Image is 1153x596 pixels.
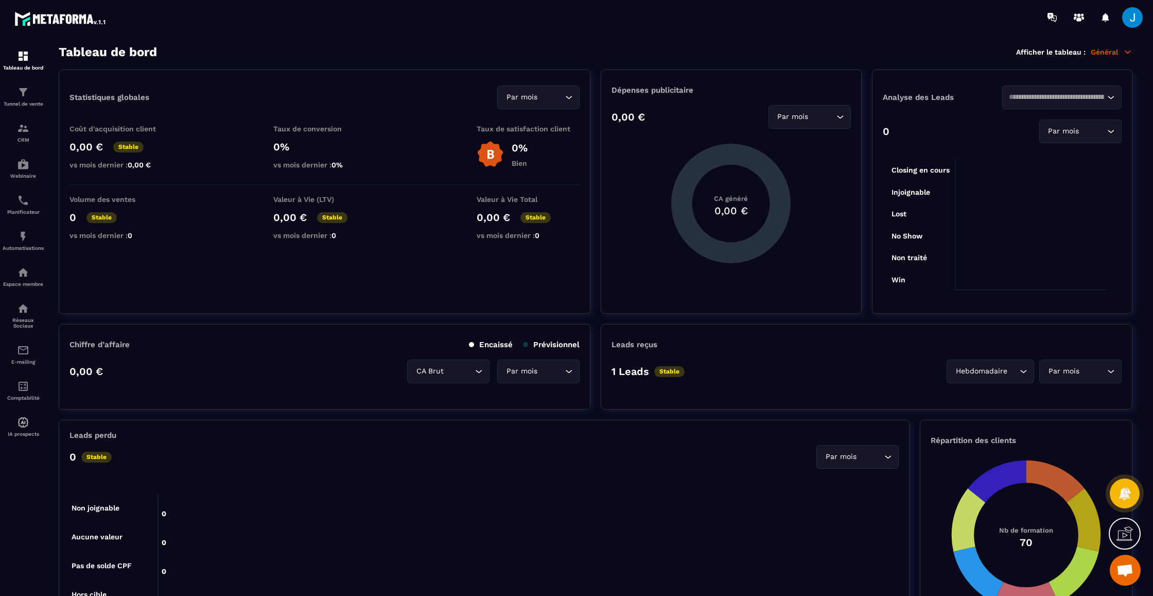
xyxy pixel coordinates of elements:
span: 0,00 € [128,161,151,169]
p: Taux de conversion [273,125,376,133]
img: formation [17,86,29,98]
tspan: Closing en cours [892,166,950,175]
div: Search for option [1039,120,1122,143]
p: Général [1091,47,1132,57]
tspan: Pas de solde CPF [72,561,132,570]
span: Par mois [775,111,811,123]
p: 0 [883,125,889,138]
p: vs mois dernier : [273,161,376,169]
tspan: Non joignable [72,504,119,513]
p: Stable [654,366,685,377]
p: 0,00 € [612,111,645,123]
p: Tunnel de vente [3,101,44,107]
a: emailemailE-mailing [3,336,44,372]
span: 0 [535,231,539,240]
tspan: Lost [892,210,906,218]
h3: Tableau de bord [59,45,157,59]
p: Automatisations [3,245,44,251]
span: CA Brut [414,366,446,377]
span: Par mois [1046,366,1081,377]
a: formationformationCRM [3,114,44,150]
p: Taux de satisfaction client [477,125,580,133]
p: Volume des ventes [69,195,172,203]
img: automations [17,416,29,429]
span: Par mois [504,92,539,103]
p: Webinaire [3,173,44,179]
p: Coût d'acquisition client [69,125,172,133]
p: Afficher le tableau : [1016,48,1086,56]
p: 0% [273,141,376,153]
p: Valeur à Vie (LTV) [273,195,376,203]
input: Search for option [1009,92,1105,103]
a: automationsautomationsWebinaire [3,150,44,186]
img: formation [17,122,29,134]
p: CRM [3,137,44,143]
img: scheduler [17,194,29,207]
img: email [17,344,29,356]
img: b-badge-o.b3b20ee6.svg [477,141,504,168]
p: Statistiques globales [69,93,149,102]
p: IA prospects [3,431,44,437]
p: Bien [512,159,528,167]
p: Réseaux Sociaux [3,317,44,329]
p: Encaissé [469,340,513,349]
p: 0 [69,211,76,224]
p: vs mois dernier : [69,161,172,169]
span: 0 [128,231,132,240]
img: logo [14,9,107,28]
p: vs mois dernier : [477,231,580,240]
p: Leads reçus [612,340,657,349]
img: social-network [17,302,29,315]
a: social-networksocial-networkRéseaux Sociaux [3,295,44,336]
span: Par mois [504,366,539,377]
a: formationformationTableau de bord [3,42,44,78]
p: 1 Leads [612,365,649,378]
div: Search for option [1002,86,1122,109]
div: Search for option [816,445,899,469]
p: Leads perdu [69,431,116,440]
img: automations [17,158,29,171]
input: Search for option [539,366,563,377]
span: Par mois [1046,126,1081,137]
p: 0 [69,451,76,463]
div: Search for option [497,86,580,109]
p: Stable [317,212,347,223]
p: Comptabilité [3,395,44,401]
p: Stable [86,212,117,223]
p: 0,00 € [69,365,103,378]
tspan: Aucune valeur [72,533,123,541]
img: automations [17,230,29,243]
p: Répartition des clients [931,436,1122,445]
p: 0,00 € [69,141,103,153]
input: Search for option [859,451,882,463]
span: 0 [331,231,336,240]
div: Search for option [947,360,1034,383]
a: accountantaccountantComptabilité [3,372,44,408]
p: 0,00 € [477,211,510,224]
div: Search for option [768,105,851,129]
p: Chiffre d’affaire [69,340,130,349]
a: automationsautomationsEspace membre [3,259,44,295]
input: Search for option [811,111,834,123]
p: Espace membre [3,281,44,287]
a: Ouvrir le chat [1110,555,1141,586]
img: accountant [17,380,29,393]
div: Search for option [1039,360,1122,383]
p: Analyse des Leads [883,93,1002,102]
p: Stable [81,452,112,463]
tspan: Non traité [892,253,927,262]
a: formationformationTunnel de vente [3,78,44,114]
p: Valeur à Vie Total [477,195,580,203]
p: Prévisionnel [523,340,580,349]
img: automations [17,266,29,279]
p: vs mois dernier : [69,231,172,240]
input: Search for option [539,92,563,103]
input: Search for option [446,366,473,377]
span: 0% [331,161,343,169]
tspan: Win [892,276,905,284]
a: automationsautomationsAutomatisations [3,223,44,259]
p: vs mois dernier : [273,231,376,240]
span: Hebdomadaire [953,366,1009,377]
p: 0% [512,142,528,154]
p: Planificateur [3,209,44,215]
